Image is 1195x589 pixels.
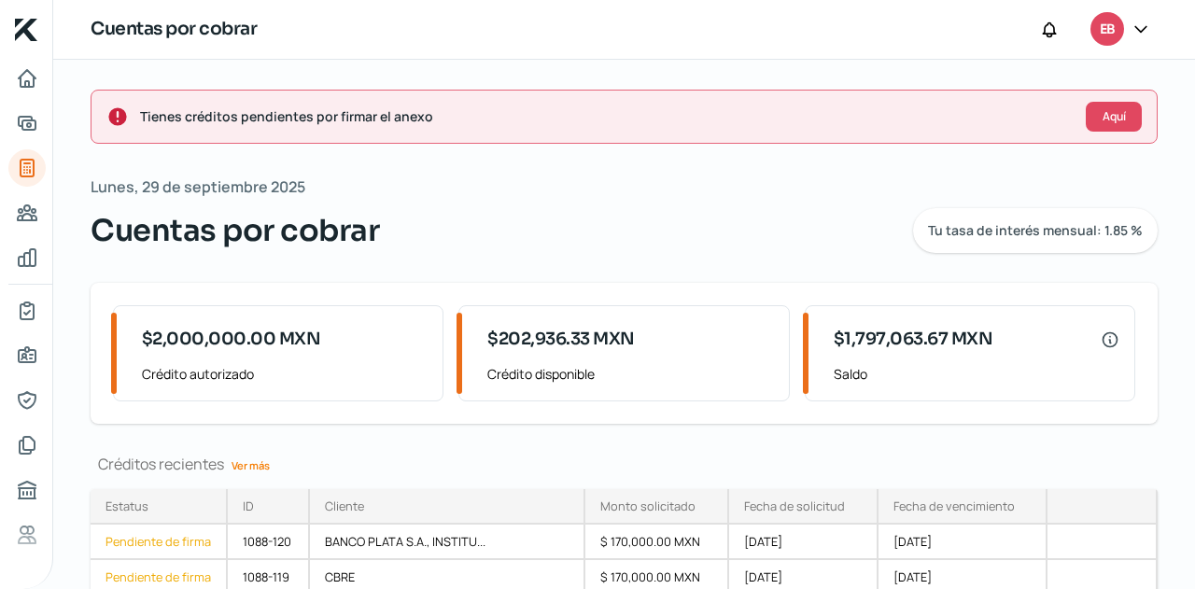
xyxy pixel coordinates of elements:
a: Información general [8,337,46,374]
div: ID [243,498,254,514]
span: Tienes créditos pendientes por firmar el anexo [140,105,1071,128]
a: Tus créditos [8,149,46,187]
a: Ver más [224,451,277,480]
a: Pago a proveedores [8,194,46,231]
a: Adelantar facturas [8,105,46,142]
span: $202,936.33 MXN [487,327,635,352]
div: BANCO PLATA S.A., INSTITU... [310,525,586,560]
div: Fecha de solicitud [744,498,845,514]
div: Créditos recientes [91,454,1158,474]
div: 1088-120 [228,525,310,560]
span: $2,000,000.00 MXN [142,327,321,352]
span: Lunes, 29 de septiembre 2025 [91,174,305,201]
span: Crédito disponible [487,362,773,386]
a: Pendiente de firma [91,525,228,560]
span: Crédito autorizado [142,362,428,386]
h1: Cuentas por cobrar [91,16,257,43]
span: $1,797,063.67 MXN [834,327,993,352]
div: Cliente [325,498,364,514]
a: Inicio [8,60,46,97]
span: Tu tasa de interés mensual: 1.85 % [928,224,1143,237]
a: Mis finanzas [8,239,46,276]
a: Mi contrato [8,292,46,330]
div: Fecha de vencimiento [893,498,1015,514]
div: [DATE] [729,525,879,560]
div: Estatus [105,498,148,514]
a: Documentos [8,427,46,464]
div: [DATE] [879,525,1048,560]
a: Representantes [8,382,46,419]
span: EB [1100,19,1115,41]
div: Monto solicitado [600,498,696,514]
div: $ 170,000.00 MXN [585,525,729,560]
a: Buró de crédito [8,471,46,509]
span: Saldo [834,362,1119,386]
button: Aquí [1086,102,1142,132]
a: Referencias [8,516,46,554]
span: Aquí [1103,111,1126,122]
span: Cuentas por cobrar [91,208,379,253]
